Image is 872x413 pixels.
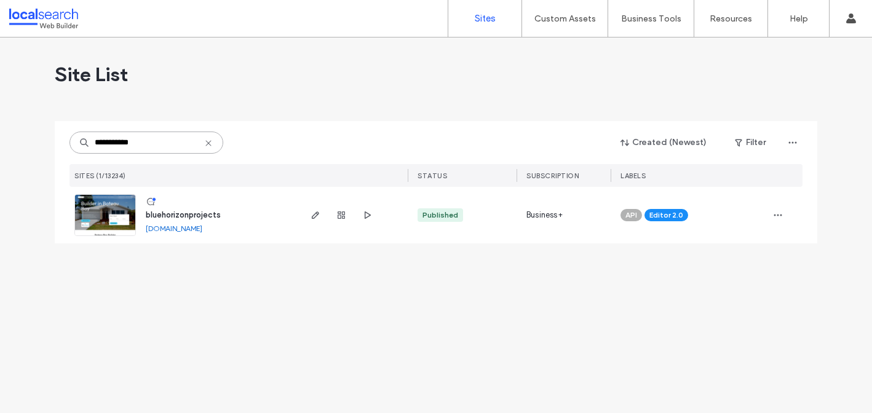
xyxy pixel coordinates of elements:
[526,209,563,221] span: Business+
[625,210,637,221] span: API
[620,171,646,180] span: LABELS
[610,133,718,152] button: Created (Newest)
[146,210,221,219] a: bluehorizonprojects
[534,14,596,24] label: Custom Assets
[146,224,202,233] a: [DOMAIN_NAME]
[28,9,54,20] span: Help
[649,210,683,221] span: Editor 2.0
[790,14,808,24] label: Help
[621,14,681,24] label: Business Tools
[55,62,128,87] span: Site List
[475,13,496,24] label: Sites
[710,14,752,24] label: Resources
[74,171,126,180] span: SITES (1/13234)
[723,133,778,152] button: Filter
[422,210,458,221] div: Published
[526,171,579,180] span: SUBSCRIPTION
[418,171,447,180] span: STATUS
